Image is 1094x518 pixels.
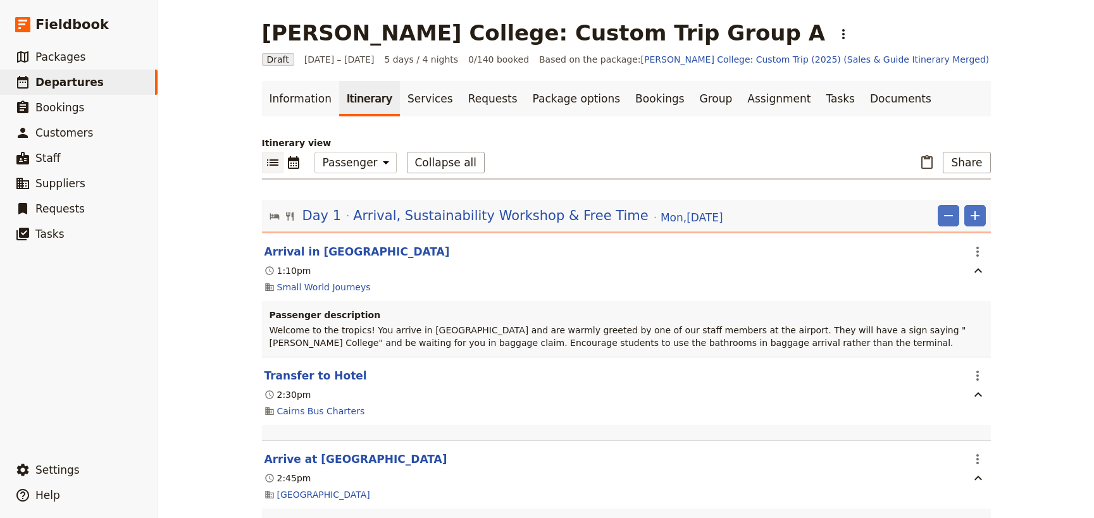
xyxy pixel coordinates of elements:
span: 0/140 booked [468,53,529,66]
a: Itinerary [339,81,400,116]
span: 5 days / 4 nights [384,53,458,66]
span: Requests [35,202,85,215]
span: Draft [262,53,294,66]
div: 2:45pm [264,472,311,484]
a: Small World Journeys [277,281,371,293]
button: Edit day information [270,206,723,225]
button: Actions [967,365,988,386]
a: Bookings [628,81,692,116]
a: [PERSON_NAME] College: Custom Trip (2025) (Sales & Guide Itinerary Merged) [641,54,990,65]
a: Assignment [740,81,818,116]
h1: [PERSON_NAME] College: Custom Trip Group A [262,20,825,46]
a: Cairns Bus Charters [277,405,365,417]
p: Welcome to the tropics! You arrive in [GEOGRAPHIC_DATA] and are warmly greeted by one of our staf... [270,324,983,349]
button: Edit this itinerary item [264,368,367,383]
button: Actions [833,23,854,45]
button: Actions [967,448,988,470]
button: Paste itinerary item [916,152,938,173]
p: Itinerary view [262,137,991,149]
span: Customers [35,126,93,139]
h3: Passenger description [270,309,983,321]
button: Calendar view [283,152,304,173]
button: Share [943,152,990,173]
span: Staff [35,152,61,164]
a: Documents [862,81,939,116]
span: Help [35,489,60,502]
span: Suppliers [35,177,85,190]
a: Information [262,81,339,116]
a: Requests [461,81,525,116]
span: Based on the package: [539,53,989,66]
button: Edit this itinerary item [264,452,447,467]
button: Edit this itinerary item [264,244,450,259]
span: Day 1 [302,206,342,225]
span: Bookings [35,101,84,114]
a: Tasks [818,81,862,116]
span: Departures [35,76,104,89]
span: Packages [35,51,85,63]
a: Services [400,81,461,116]
a: Package options [525,81,628,116]
span: Mon , [DATE] [661,210,723,225]
button: Collapse all [407,152,485,173]
span: Fieldbook [35,15,109,34]
span: Arrival, Sustainability Workshop & Free Time [353,206,648,225]
button: Remove [938,205,959,226]
button: List view [262,152,283,173]
span: [DATE] – [DATE] [304,53,375,66]
a: Group [692,81,740,116]
button: Actions [967,241,988,262]
span: Settings [35,464,80,476]
div: 2:30pm [264,388,311,401]
button: Add [964,205,986,226]
a: [GEOGRAPHIC_DATA] [277,488,370,501]
div: 1:10pm [264,264,311,277]
span: Tasks [35,228,65,240]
